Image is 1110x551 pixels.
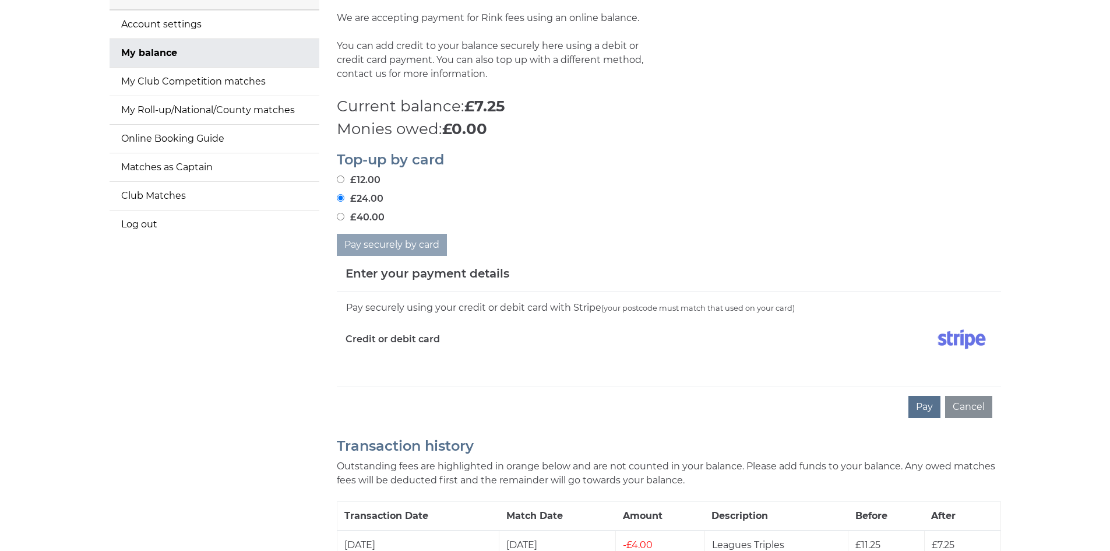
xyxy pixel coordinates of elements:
a: My balance [110,39,319,67]
p: Current balance: [337,95,1001,118]
h2: Transaction history [337,438,1001,454]
p: We are accepting payment for Rink fees using an online balance. You can add credit to your balanc... [337,11,660,95]
a: Online Booking Guide [110,125,319,153]
a: My Roll-up/National/County matches [110,96,319,124]
button: Pay [908,396,940,418]
th: After [924,502,1000,531]
span: £11.25 [855,539,880,550]
th: Match Date [499,502,616,531]
th: Transaction Date [337,502,499,531]
a: My Club Competition matches [110,68,319,96]
th: Amount [616,502,704,531]
a: Account settings [110,10,319,38]
a: Matches as Captain [110,153,319,181]
small: (your postcode must match that used on your card) [601,304,795,313]
button: Pay securely by card [337,234,447,256]
th: Before [848,502,925,531]
label: Credit or debit card [346,325,440,354]
span: £7.25 [932,539,954,550]
strong: £0.00 [442,120,487,138]
button: Cancel [945,396,992,418]
p: Monies owed: [337,118,1001,141]
label: £12.00 [337,173,380,187]
iframe: Secure card payment input frame [346,359,992,368]
h2: Top-up by card [337,152,1001,167]
a: Log out [110,210,319,238]
input: £12.00 [337,176,344,183]
a: Club Matches [110,182,319,210]
div: Pay securely using your credit or debit card with Stripe [346,300,992,315]
strong: £7.25 [464,97,505,115]
input: £40.00 [337,213,344,220]
label: £24.00 [337,192,383,206]
input: £24.00 [337,194,344,202]
th: Description [704,502,848,531]
p: Outstanding fees are highlighted in orange below and are not counted in your balance. Please add ... [337,459,1001,487]
label: £40.00 [337,210,385,224]
span: £4.00 [623,539,653,550]
h5: Enter your payment details [346,265,509,282]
